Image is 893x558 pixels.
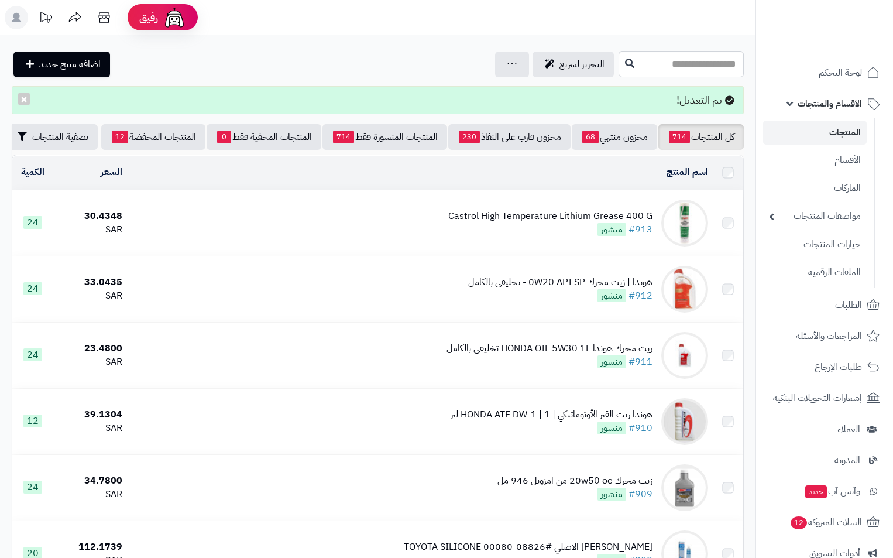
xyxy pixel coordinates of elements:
[763,148,867,173] a: الأقسام
[763,353,886,381] a: طلبات الإرجاع
[468,276,652,289] div: هوندا | زيت محرك 0W20 API SP - تخليقي بالكامل
[835,297,862,313] span: الطلبات
[628,222,652,237] a: #913
[333,131,354,143] span: 714
[597,422,626,434] span: منشور
[763,508,886,536] a: السلات المتروكة12
[813,25,882,49] img: logo-2.png
[628,421,652,435] a: #910
[58,289,122,303] div: SAR
[497,474,652,488] div: زيت محرك 20w50 oe من امزويل 946 مل
[13,52,110,77] a: اضافة منتج جديد
[628,289,652,303] a: #912
[661,266,708,313] img: هوندا | زيت محرك 0W20 API SP - تخليقي بالكامل
[559,57,605,71] span: التحرير لسريع
[834,452,860,468] span: المدونة
[101,124,205,150] a: المنتجات المخفضة12
[661,464,708,511] img: زيت محرك 20w50 oe من امزويل 946 مل
[763,477,886,505] a: وآتس آبجديد
[322,124,447,150] a: المنتجات المنشورة فقط714
[763,291,886,319] a: الطلبات
[32,130,88,144] span: تصفية المنتجات
[18,93,30,105] button: ×
[58,408,122,422] div: 39.1304
[163,6,186,29] img: ai-face.png
[533,52,614,77] a: التحرير لسريع
[58,474,122,488] div: 34.7800
[446,342,652,355] div: زيت محرك هوندا HONDA OIL 5W30 1L تخليقي بالكامل
[661,332,708,379] img: زيت محرك هوندا HONDA OIL 5W30 1L تخليقي بالكامل
[815,359,862,375] span: طلبات الإرجاع
[58,223,122,237] div: SAR
[23,415,42,427] span: 12
[23,348,42,361] span: 24
[796,328,862,344] span: المراجعات والأسئلة
[819,64,862,81] span: لوحة التحكم
[669,131,690,143] span: 714
[23,216,42,229] span: 24
[597,223,626,236] span: منشور
[628,487,652,501] a: #909
[23,481,42,494] span: 24
[763,176,867,201] a: الماركات
[661,200,708,247] img: Castrol High Temperature Lithium Grease 400 G
[804,483,860,499] span: وآتس آب
[112,131,128,143] span: 12
[58,422,122,435] div: SAR
[217,131,231,143] span: 0
[58,488,122,501] div: SAR
[763,260,867,285] a: الملفات الرقمية
[763,121,867,145] a: المنتجات
[773,390,862,406] span: إشعارات التحويلات البنكية
[805,485,827,498] span: جديد
[763,59,886,87] a: لوحة التحكم
[763,232,867,257] a: خيارات المنتجات
[21,165,44,179] a: الكمية
[459,131,480,143] span: 230
[597,355,626,368] span: منشور
[58,355,122,369] div: SAR
[763,322,886,350] a: المراجعات والأسئلة
[597,289,626,302] span: منشور
[763,384,886,412] a: إشعارات التحويلات البنكية
[448,124,571,150] a: مخزون قارب على النفاذ230
[572,124,657,150] a: مخزون منتهي68
[790,516,807,529] span: 12
[5,124,98,150] button: تصفية المنتجات
[597,488,626,501] span: منشور
[763,415,886,443] a: العملاء
[658,124,744,150] a: كل المنتجات714
[58,540,122,554] div: 112.1739
[451,408,652,422] div: هوندا زيت القير الأوتوماتيكي | HONDA ATF DW-1 | 1 لتر
[798,95,862,112] span: الأقسام والمنتجات
[39,57,101,71] span: اضافة منتج جديد
[58,210,122,223] div: 30.4348
[628,355,652,369] a: #911
[58,342,122,355] div: 23.4800
[763,204,867,229] a: مواصفات المنتجات
[448,210,652,223] div: Castrol High Temperature Lithium Grease 400 G
[763,446,886,474] a: المدونة
[31,6,60,32] a: تحديثات المنصة
[661,398,708,445] img: هوندا زيت القير الأوتوماتيكي | HONDA ATF DW-1 | 1 لتر
[101,165,122,179] a: السعر
[139,11,158,25] span: رفيق
[207,124,321,150] a: المنتجات المخفية فقط0
[12,86,744,114] div: تم التعديل!
[582,131,599,143] span: 68
[667,165,708,179] a: اسم المنتج
[23,282,42,295] span: 24
[789,514,862,530] span: السلات المتروكة
[404,540,652,554] div: [PERSON_NAME] الاصلي #08826-00080 TOYOTA SILICONE
[58,276,122,289] div: 33.0435
[837,421,860,437] span: العملاء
